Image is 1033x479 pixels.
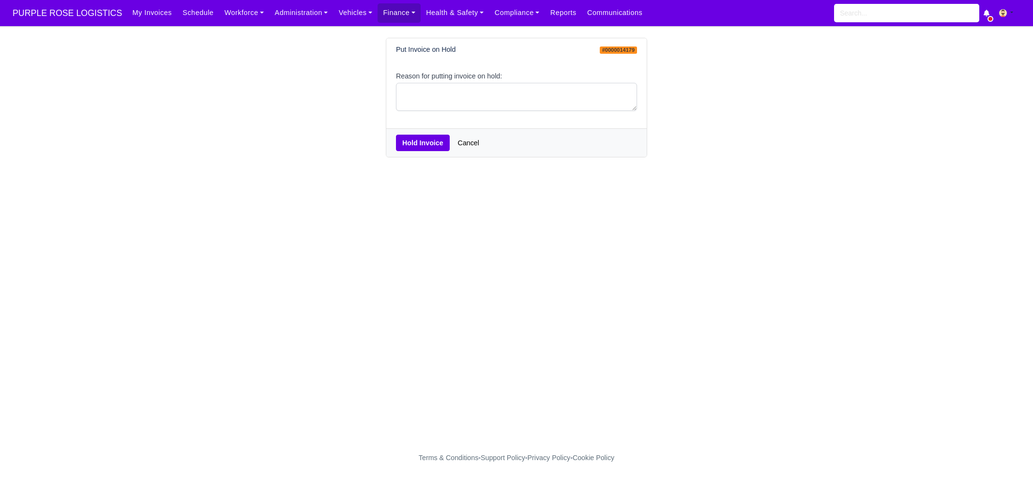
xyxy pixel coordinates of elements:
a: Terms & Conditions [419,454,478,462]
button: Hold Invoice [396,135,450,151]
h6: Put Invoice on Hold [396,46,456,54]
a: Privacy Policy [528,454,571,462]
label: Reason for putting invoice on hold: [396,71,502,82]
a: Cancel [452,135,486,151]
a: Compliance [489,3,545,22]
a: Reports [545,3,582,22]
a: Workforce [219,3,270,22]
span: #0000014179 [600,46,637,54]
a: PURPLE ROSE LOGISTICS [8,4,127,23]
div: - - - [241,452,792,464]
a: Support Policy [481,454,525,462]
input: Search... [834,4,979,22]
a: My Invoices [127,3,177,22]
a: Finance [378,3,421,22]
a: Communications [582,3,648,22]
a: Schedule [177,3,219,22]
a: Health & Safety [421,3,489,22]
span: PURPLE ROSE LOGISTICS [8,3,127,23]
a: Administration [269,3,333,22]
a: Vehicles [334,3,378,22]
a: Cookie Policy [573,454,614,462]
